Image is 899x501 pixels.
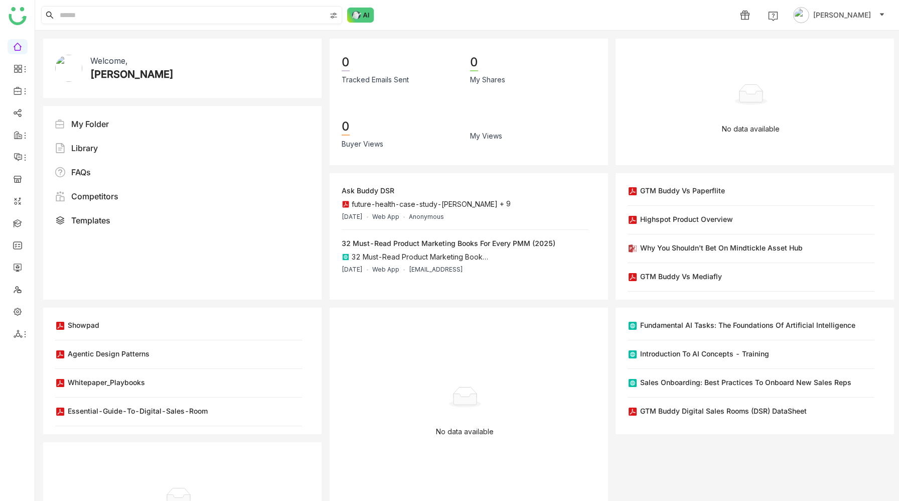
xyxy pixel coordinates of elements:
img: search-type.svg [330,12,338,20]
img: avatar [793,7,809,23]
div: [EMAIL_ADDRESS] [409,265,463,274]
div: Showpad [68,320,99,330]
div: future-health-case-study-[PERSON_NAME] [352,200,498,208]
div: Highspot Product Overview [640,214,733,224]
span: + 9 [500,199,511,208]
div: Sales Onboarding: Best Practices to Onboard New Sales Reps [640,377,851,388]
div: Web App [372,212,399,221]
div: Essential-Guide-to-Digital-Sales-Room [68,406,208,416]
div: 32 Must-Read Product Marketing Books for Every PMM (2025) [342,238,555,248]
div: Buyer Views [342,139,383,150]
div: 0 [470,54,478,71]
div: GTM Buddy Digital Sales Rooms (DSR) DataSheet [640,406,807,416]
div: 0 [342,118,350,136]
div: Competitors [71,190,118,202]
div: Why You Shouldn't Bet on Mindtickle Asset Hub [640,242,803,253]
div: [DATE] [342,212,363,221]
div: FAQs [71,166,91,178]
div: Ask Buddy DSR [342,185,394,196]
div: [DATE] [342,265,363,274]
img: help.svg [768,11,778,21]
div: GTM Buddy vs Mediafly [640,271,722,282]
div: GTM Buddy vs Paperflite [640,185,725,196]
div: Whitepaper_Playbooks [68,377,145,388]
div: 32 Must-Read Product Marketing Book… [352,253,488,261]
p: No data available [436,426,494,437]
img: logo [9,7,27,25]
img: pdf.svg [342,200,350,208]
img: ask-buddy-normal.svg [347,8,374,23]
div: Anonymous [409,212,444,221]
div: Library [71,142,98,154]
div: Agentic Design Patterns [68,348,149,359]
button: [PERSON_NAME] [791,7,887,23]
div: Templates [71,214,110,226]
img: 684a9a0bde261c4b36a3c9f0 [55,55,82,82]
div: Web App [372,265,399,274]
div: My Views [470,131,502,142]
div: Tracked Emails Sent [342,74,409,85]
div: Fundamental AI Tasks: The Foundations of Artificial Intelligence [640,320,855,330]
div: 0 [342,54,350,71]
div: Introduction to AI concepts - Training [640,348,769,359]
img: article.svg [342,253,350,261]
span: [PERSON_NAME] [813,10,871,21]
div: My Shares [470,74,505,85]
p: No data available [722,123,780,135]
div: Welcome, [90,55,127,67]
div: [PERSON_NAME] [90,67,174,82]
div: My Folder [71,118,109,130]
